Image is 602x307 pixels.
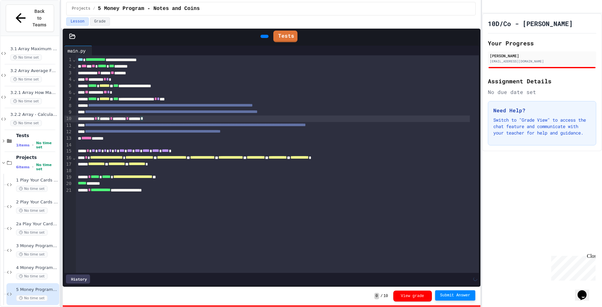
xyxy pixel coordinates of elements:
span: 3.2.1 Array How Many? Function [10,90,58,96]
div: 21 [64,187,72,194]
span: 6 items [16,165,30,169]
div: 3 [64,70,72,76]
a: Tests [273,31,297,42]
span: 1 Play Your Cards Right - Basic Version [16,178,58,183]
div: 5 [64,83,72,89]
button: Back to Teams [6,5,54,32]
div: 19 [64,174,72,181]
iframe: chat widget [575,281,596,301]
span: 3 Money Program - Basic Version [16,243,58,249]
div: 2 [64,63,72,70]
span: No time set [10,54,42,60]
h2: Your Progress [488,39,596,48]
span: Fold line [72,64,76,69]
span: 1 items [16,143,30,147]
span: 3.1 Array Maximum Function [10,46,58,52]
span: No time set [16,208,48,214]
p: Switch to "Grade View" to access the chat feature and communicate with your teacher for help and ... [493,117,591,136]
div: 20 [64,181,72,187]
div: [PERSON_NAME] [490,53,594,59]
div: 7 [64,96,72,102]
span: No time set [16,186,48,192]
span: 4 Money Program - Pattern Recogniton [16,265,58,271]
div: 17 [64,161,72,168]
div: 16 [64,155,72,161]
span: 0 [374,293,379,299]
div: 12 [64,129,72,135]
span: Tests [16,133,58,138]
span: No time set [36,141,58,149]
span: No time set [16,295,48,301]
div: 4 [64,76,72,83]
span: 3.2.2 Array - Calculate MODE Function [10,112,58,117]
span: 10 [383,293,388,299]
span: No time set [10,98,42,104]
button: Grade [90,17,110,26]
div: 6 [64,89,72,96]
span: / [380,293,383,299]
span: Fold line [72,90,76,95]
span: • [32,164,33,170]
div: [EMAIL_ADDRESS][DOMAIN_NAME] [490,59,594,64]
span: 5 Money Program - Notes and Coins [16,287,58,293]
span: No time set [10,120,42,126]
div: 14 [64,142,72,148]
div: 11 [64,122,72,129]
span: 2 Play Your Cards Right - Improved [16,200,58,205]
span: No time set [16,251,48,257]
button: Lesson [66,17,88,26]
span: No time set [36,163,58,171]
div: No due date set [488,88,596,96]
span: • [32,143,33,148]
div: 15 [64,148,72,154]
div: 9 [64,109,72,116]
span: No time set [16,273,48,279]
span: / [93,6,95,11]
div: 1 [64,57,72,63]
div: 13 [64,135,72,142]
span: 5 Money Program - Notes and Coins [98,5,200,13]
div: 8 [64,103,72,109]
span: Projects [72,6,90,11]
span: No time set [10,76,42,82]
div: 18 [64,168,72,174]
span: Fold line [72,155,76,160]
div: main.py [64,46,92,55]
h1: 10D/Co - [PERSON_NAME] [488,19,573,28]
h3: Need Help? [493,107,591,114]
span: No time set [16,229,48,236]
iframe: chat widget [549,253,596,281]
div: History [66,274,90,284]
button: View grade [393,291,432,302]
span: Submit Answer [440,293,470,298]
span: 3.2 Array Average Function [10,68,58,74]
button: Submit Answer [435,290,476,301]
span: Fold line [72,57,76,62]
span: 2a Play Your Cards Right - PyGame [16,221,58,227]
span: Projects [16,154,58,160]
h2: Assignment Details [488,77,596,86]
div: 10 [64,116,72,122]
span: Fold line [72,77,76,82]
div: Chat with us now!Close [3,3,44,41]
div: main.py [64,47,89,54]
span: Back to Teams [32,8,47,28]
